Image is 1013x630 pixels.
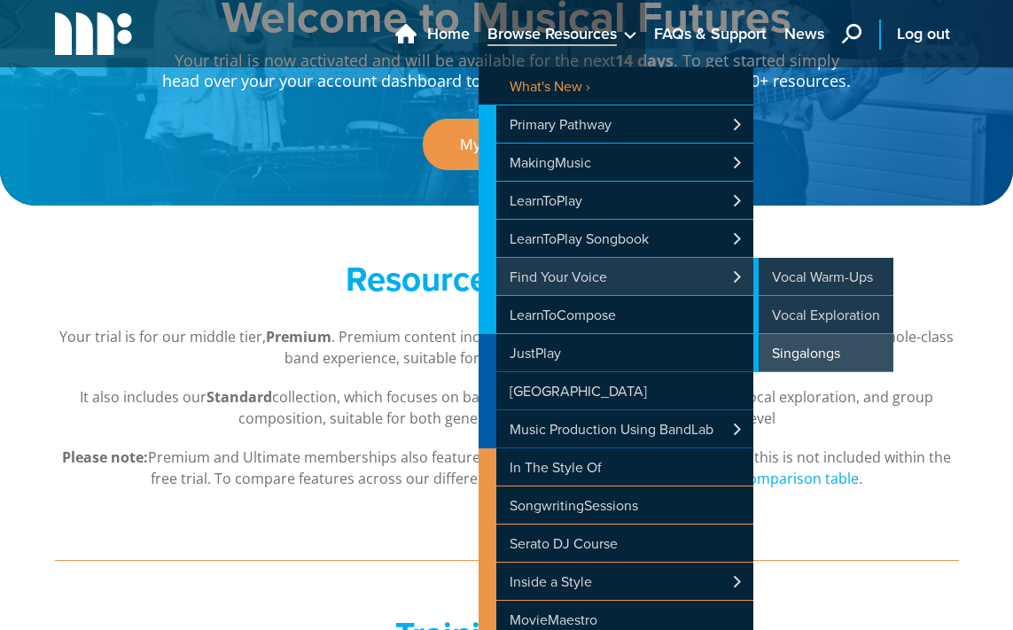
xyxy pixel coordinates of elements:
[55,447,959,489] p: Premium and Ultimate memberships also feature an optional login for students, however, this is no...
[55,326,959,369] p: Your trial is for our middle tier, . Premium content includes resources for multi-instrumental sk...
[753,296,893,333] a: Vocal Exploration
[206,387,272,407] strong: Standard
[753,258,893,295] a: Vocal Warm-Ups
[266,327,331,346] strong: Premium
[753,334,893,371] a: Singalongs
[479,525,753,562] a: Serato DJ Course
[784,22,824,46] span: News
[479,182,753,219] a: LearnToPlay
[479,258,753,295] a: Find Your Voice
[161,259,853,299] h2: Resource Collections
[479,67,753,105] a: What's New ›
[487,22,617,46] span: Browse Resources
[479,220,753,257] a: LearnToPlay Songbook
[479,296,753,333] a: LearnToCompose
[654,22,767,46] span: FAQs & Support
[479,334,753,371] a: JustPlay
[479,410,753,447] a: Music Production Using BandLab
[479,563,753,600] a: Inside a Style
[479,105,753,143] a: Primary Pathway
[479,448,753,486] a: In The Style Of
[479,372,753,409] a: [GEOGRAPHIC_DATA]
[479,486,753,524] a: SongwritingSessions
[897,22,950,46] span: Log out
[62,447,148,467] strong: Please note:
[423,119,591,170] a: My Account
[55,386,959,429] p: It also includes our collection, which focuses on basic rhythm & pulse, instrumental skills, voca...
[479,144,753,181] a: MakingMusic
[741,469,859,489] a: comparison table
[427,22,470,46] span: Home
